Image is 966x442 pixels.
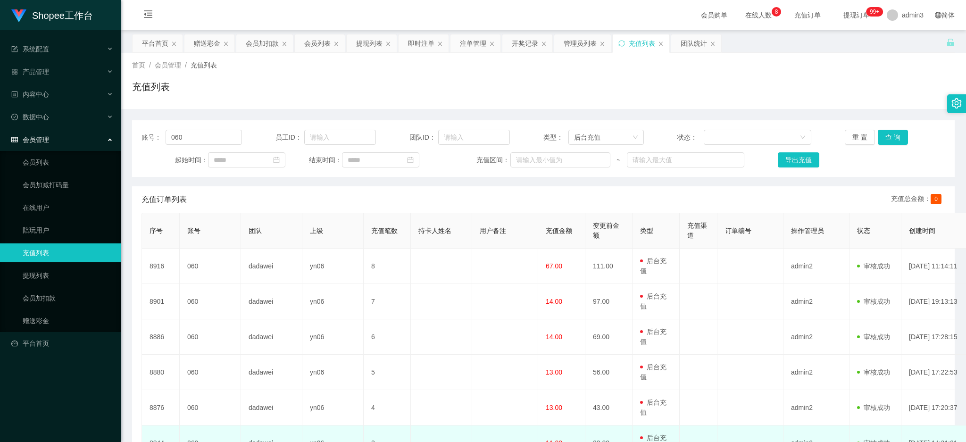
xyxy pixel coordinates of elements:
span: 创建时间 [909,227,935,234]
div: 注单管理 [460,34,486,52]
span: 13.00 [546,368,562,376]
td: 060 [180,390,241,425]
td: 8886 [142,319,180,355]
span: 14.00 [546,298,562,305]
img: logo.9652507e.png [11,9,26,23]
a: 赠送彩金 [23,311,113,330]
span: 团队ID： [409,133,438,142]
div: 充值列表 [629,34,655,52]
div: 团队统计 [681,34,707,52]
span: 审核成功 [857,368,890,376]
span: 序号 [150,227,163,234]
div: 平台首页 [142,34,168,52]
span: 首页 [132,61,145,69]
td: admin2 [783,284,849,319]
button: 导出充值 [778,152,819,167]
td: yn06 [302,390,364,425]
td: dadawei [241,319,302,355]
div: 后台充值 [574,130,600,144]
a: 充值列表 [23,243,113,262]
i: 图标: close [171,41,177,47]
td: 43.00 [585,390,633,425]
a: 提现列表 [23,266,113,285]
div: 赠送彩金 [194,34,220,52]
td: 97.00 [585,284,633,319]
span: 后台充值 [640,363,666,381]
i: 图标: setting [951,98,962,108]
div: 会员列表 [304,34,331,52]
i: 图标: profile [11,91,18,98]
span: 账号 [187,227,200,234]
td: 111.00 [585,249,633,284]
i: 图标: close [223,41,229,47]
i: 图标: close [282,41,287,47]
div: 开奖记录 [512,34,538,52]
td: yn06 [302,355,364,390]
span: 在线人数 [741,12,776,18]
i: 图标: sync [618,40,625,47]
a: 在线用户 [23,198,113,217]
input: 请输入最大值 [627,152,744,167]
div: 会员加扣款 [246,34,279,52]
span: 会员管理 [11,136,49,143]
h1: 充值列表 [132,80,170,94]
button: 重 置 [845,130,875,145]
td: 8876 [142,390,180,425]
span: 账号： [142,133,166,142]
i: 图标: calendar [273,157,280,163]
i: 图标: close [333,41,339,47]
span: 14.00 [546,333,562,341]
span: 后台充值 [640,292,666,310]
a: 会员加扣款 [23,289,113,308]
td: 6 [364,319,411,355]
td: 060 [180,355,241,390]
div: 充值总金额： [891,194,945,205]
span: 结束时间： [309,155,342,165]
span: 67.00 [546,262,562,270]
td: dadawei [241,249,302,284]
span: 订单编号 [725,227,751,234]
span: 类型 [640,227,653,234]
i: 图标: close [385,41,391,47]
span: 上级 [310,227,323,234]
span: 团队 [249,227,262,234]
span: 会员管理 [155,61,181,69]
td: dadawei [241,284,302,319]
span: 操作管理员 [791,227,824,234]
div: 即时注单 [408,34,434,52]
a: 会员加减打码量 [23,175,113,194]
td: 060 [180,319,241,355]
td: 8 [364,249,411,284]
input: 请输入 [438,130,510,145]
i: 图标: appstore-o [11,68,18,75]
span: ~ [610,155,627,165]
td: dadawei [241,390,302,425]
button: 查 询 [878,130,908,145]
span: 充值订单 [790,12,825,18]
a: 会员列表 [23,153,113,172]
i: 图标: close [541,41,547,47]
td: admin2 [783,249,849,284]
i: 图标: unlock [946,38,955,47]
td: 69.00 [585,319,633,355]
i: 图标: global [935,12,941,18]
span: 充值金额 [546,227,572,234]
td: admin2 [783,355,849,390]
span: 0 [931,194,941,204]
span: / [185,61,187,69]
td: 56.00 [585,355,633,390]
i: 图标: calendar [407,157,414,163]
td: yn06 [302,284,364,319]
span: 数据中心 [11,113,49,121]
a: Shopee工作台 [11,11,93,19]
div: 管理员列表 [564,34,597,52]
a: 图标: dashboard平台首页 [11,334,113,353]
td: 8880 [142,355,180,390]
td: 4 [364,390,411,425]
span: 后台充值 [640,399,666,416]
span: / [149,61,151,69]
sup: 8 [772,7,781,17]
i: 图标: down [800,134,806,141]
td: 5 [364,355,411,390]
div: 提现列表 [356,34,383,52]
